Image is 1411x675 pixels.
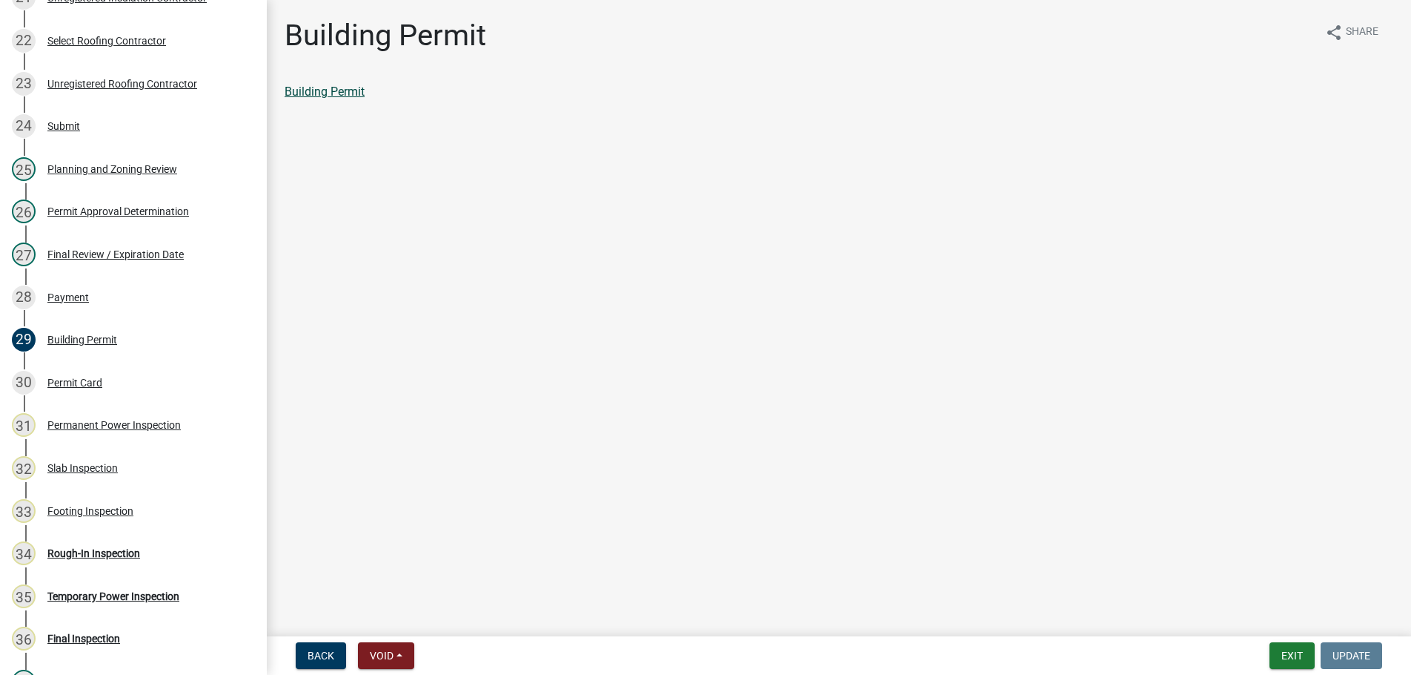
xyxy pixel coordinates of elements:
[12,499,36,523] div: 33
[1313,18,1390,47] button: shareShare
[47,164,177,174] div: Planning and Zoning Review
[12,328,36,352] div: 29
[47,335,117,345] div: Building Permit
[12,157,36,181] div: 25
[12,72,36,96] div: 23
[47,206,189,217] div: Permit Approval Determination
[47,36,166,46] div: Select Roofing Contractor
[12,456,36,480] div: 32
[12,585,36,608] div: 35
[1325,24,1343,42] i: share
[12,200,36,223] div: 26
[1269,642,1315,669] button: Exit
[12,371,36,395] div: 30
[285,85,365,99] a: Building Permit
[47,506,133,516] div: Footing Inspection
[47,79,197,89] div: Unregistered Roofing Contractor
[47,633,120,644] div: Final Inspection
[47,548,140,559] div: Rough-In Inspection
[47,121,80,131] div: Submit
[12,114,36,138] div: 24
[1332,650,1370,662] span: Update
[370,650,394,662] span: Void
[12,286,36,309] div: 28
[12,413,36,437] div: 31
[12,541,36,565] div: 34
[296,642,346,669] button: Back
[12,29,36,53] div: 22
[358,642,414,669] button: Void
[47,591,179,602] div: Temporary Power Inspection
[47,463,118,473] div: Slab Inspection
[47,249,184,260] div: Final Review / Expiration Date
[47,420,181,430] div: Permanent Power Inspection
[47,378,102,388] div: Permit Card
[1346,24,1378,42] span: Share
[47,292,89,303] div: Payment
[12,243,36,266] div: 27
[1321,642,1382,669] button: Update
[285,18,486,53] h1: Building Permit
[12,627,36,651] div: 36
[308,650,334,662] span: Back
